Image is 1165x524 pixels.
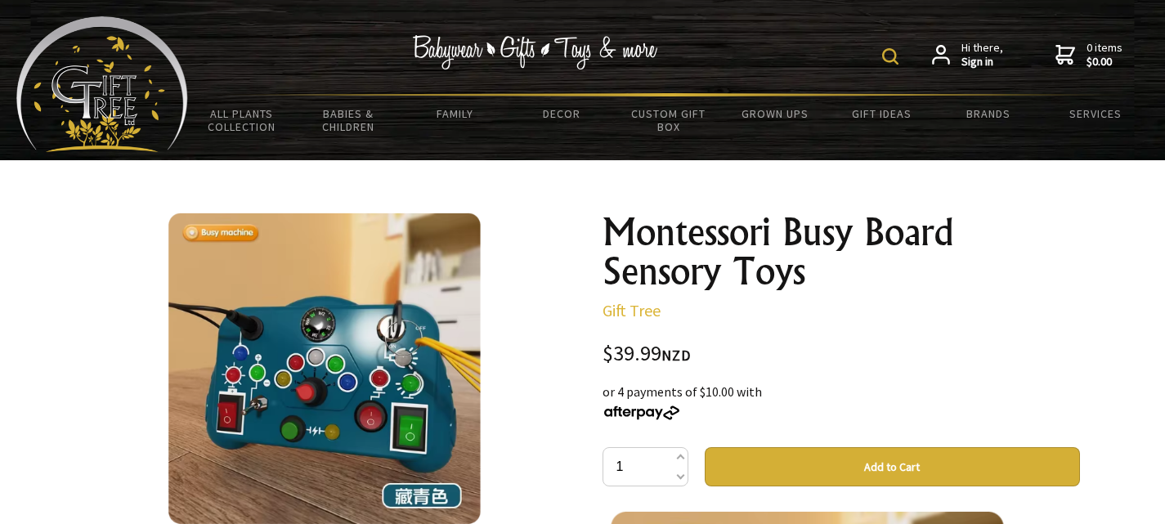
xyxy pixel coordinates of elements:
[882,48,898,65] img: product search
[615,96,722,144] a: Custom Gift Box
[932,41,1003,69] a: Hi there,Sign in
[1087,40,1122,69] span: 0 items
[603,405,681,420] img: Afterpay
[509,96,616,131] a: Decor
[603,300,661,320] a: Gift Tree
[295,96,402,144] a: Babies & Children
[188,96,295,144] a: All Plants Collection
[961,55,1003,69] strong: Sign in
[828,96,935,131] a: Gift Ideas
[1042,96,1149,131] a: Services
[401,96,509,131] a: Family
[935,96,1042,131] a: Brands
[603,343,1080,365] div: $39.99
[961,41,1003,69] span: Hi there,
[705,447,1080,486] button: Add to Cart
[603,213,1080,291] h1: Montessori Busy Board Sensory Toys
[413,35,658,69] img: Babywear - Gifts - Toys & more
[603,382,1080,421] div: or 4 payments of $10.00 with
[722,96,829,131] a: Grown Ups
[661,346,691,365] span: NZD
[1087,55,1122,69] strong: $0.00
[16,16,188,152] img: Babyware - Gifts - Toys and more...
[1055,41,1122,69] a: 0 items$0.00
